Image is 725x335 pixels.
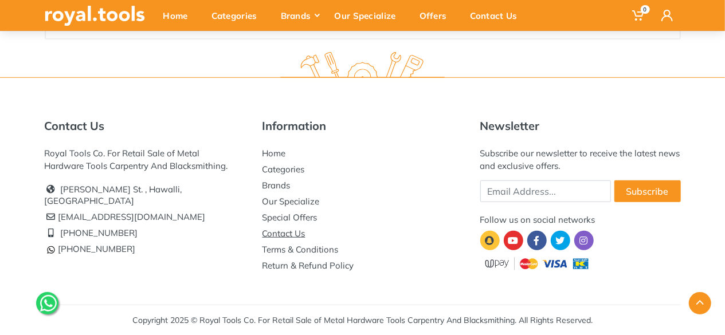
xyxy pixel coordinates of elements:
a: Home [262,148,286,159]
a: [PHONE_NUMBER] [45,243,136,254]
img: royal.tools Logo [280,52,445,84]
div: Categories [203,3,273,27]
a: Contact Us [262,228,305,239]
div: Subscribe our newsletter to receive the latest news and exclusive offers. [480,147,681,172]
div: Our Specialize [327,3,412,27]
a: Categories [262,164,305,175]
div: Copyright 2025 © Royal Tools Co. For Retail Sale of Metal Hardware Tools Carpentry And Blacksmith... [132,314,593,326]
div: Offers [412,3,463,27]
a: [PERSON_NAME] St. , Hawalli, [GEOGRAPHIC_DATA] [45,184,182,206]
a: Special Offers [262,212,318,223]
h5: Information [262,119,463,133]
a: Terms & Conditions [262,244,339,255]
h5: Newsletter [480,119,681,133]
div: Royal Tools Co. For Retail Sale of Metal Hardware Tools Carpentry And Blacksmithing. [45,147,245,172]
a: Our Specialize [262,196,320,207]
a: [PHONE_NUMBER] [61,227,138,238]
a: Brands [262,180,291,191]
h5: Contact Us [45,119,245,133]
div: Contact Us [463,3,533,27]
button: Subscribe [614,180,681,202]
div: Brands [273,3,327,27]
a: Return & Refund Policy [262,260,354,271]
div: Home [155,3,203,27]
div: Follow us on social networks [480,214,681,226]
span: 0 [641,5,650,14]
img: royal.tools Logo [45,6,145,26]
li: [EMAIL_ADDRESS][DOMAIN_NAME] [45,209,245,225]
input: Email Address... [480,180,611,202]
img: upay.png [480,256,595,271]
